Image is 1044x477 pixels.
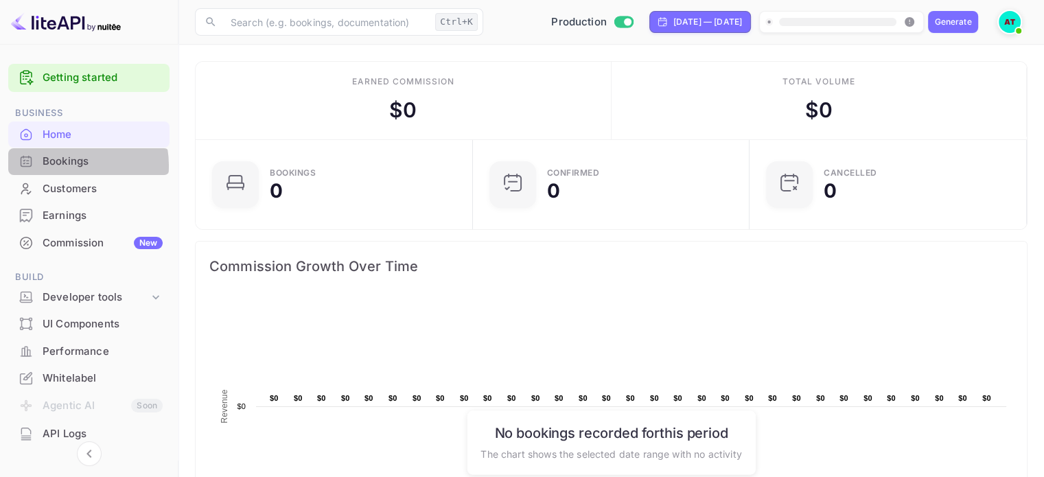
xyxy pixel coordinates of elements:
input: Search (e.g. bookings, documentation) [222,8,430,36]
div: Developer tools [43,290,149,305]
div: New [134,237,163,249]
text: $0 [436,394,445,402]
div: Earnings [43,208,163,224]
div: Bookings [8,148,170,175]
div: Bookings [43,154,163,170]
text: $0 [935,394,944,402]
div: $ 0 [389,95,417,126]
span: Create your website first [765,14,917,30]
text: $0 [958,394,967,402]
text: $0 [839,394,848,402]
div: 0 [270,181,283,200]
div: Performance [8,338,170,365]
a: Home [8,121,170,147]
text: $0 [531,394,540,402]
text: $0 [364,394,373,402]
p: The chart shows the selected date range with no activity [480,446,741,461]
div: Generate [934,16,971,28]
a: Bookings [8,148,170,174]
text: $0 [626,394,635,402]
a: API Logs [8,421,170,446]
span: Build [8,270,170,285]
span: Commission Growth Over Time [209,255,1013,277]
text: $0 [317,394,326,402]
div: Whitelabel [43,371,163,386]
text: $0 [483,394,492,402]
text: $0 [507,394,516,402]
div: API Logs [8,421,170,447]
text: $0 [413,394,421,402]
text: $0 [745,394,754,402]
div: [DATE] — [DATE] [673,16,742,28]
text: $0 [863,394,872,402]
a: Performance [8,338,170,364]
text: $0 [579,394,588,402]
div: CANCELLED [824,169,877,177]
div: Earned commission [352,75,454,88]
div: Home [43,127,163,143]
div: 0 [547,181,560,200]
div: UI Components [43,316,163,332]
text: $0 [270,394,279,402]
div: Getting started [8,64,170,92]
div: Developer tools [8,286,170,310]
text: $0 [555,394,564,402]
div: Whitelabel [8,365,170,392]
text: $0 [673,394,682,402]
img: Alexis Tomfaya [999,11,1021,33]
div: Customers [43,181,163,197]
div: Switch to Sandbox mode [546,14,638,30]
a: Getting started [43,70,163,86]
text: $0 [887,394,896,402]
a: CommissionNew [8,230,170,255]
div: $ 0 [805,95,833,126]
div: Total volume [782,75,855,88]
div: UI Components [8,311,170,338]
div: 0 [824,181,837,200]
text: $0 [388,394,397,402]
text: $0 [721,394,730,402]
div: Performance [43,344,163,360]
div: Home [8,121,170,148]
text: $0 [768,394,777,402]
text: $0 [982,394,991,402]
button: Collapse navigation [77,441,102,466]
text: $0 [911,394,920,402]
a: Whitelabel [8,365,170,391]
div: Commission [43,235,163,251]
div: Earnings [8,202,170,229]
a: Earnings [8,202,170,228]
text: $0 [816,394,825,402]
text: $0 [341,394,350,402]
span: Production [551,14,607,30]
div: CommissionNew [8,230,170,257]
text: $0 [237,402,246,410]
img: LiteAPI logo [11,11,121,33]
div: Customers [8,176,170,202]
text: $0 [697,394,706,402]
div: Ctrl+K [435,13,478,31]
text: $0 [792,394,801,402]
div: Confirmed [547,169,600,177]
a: Customers [8,176,170,201]
a: UI Components [8,311,170,336]
text: Revenue [220,389,229,423]
text: $0 [650,394,659,402]
h6: No bookings recorded for this period [480,424,741,441]
text: $0 [294,394,303,402]
text: $0 [602,394,611,402]
div: API Logs [43,426,163,442]
span: Business [8,106,170,121]
div: Bookings [270,169,316,177]
text: $0 [460,394,469,402]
